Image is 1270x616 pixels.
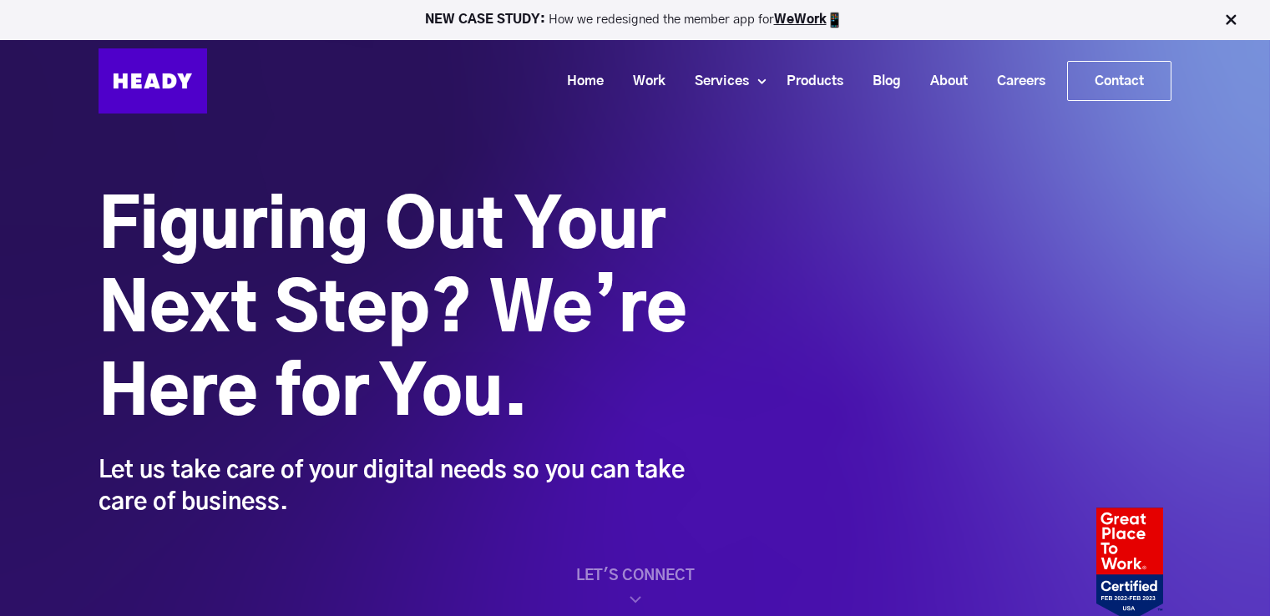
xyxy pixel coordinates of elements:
[425,13,549,26] strong: NEW CASE STUDY:
[766,66,852,97] a: Products
[625,589,645,609] img: home_scroll
[224,61,1171,101] div: Navigation Menu
[612,66,674,97] a: Work
[99,455,691,518] div: Let us take care of your digital needs so you can take care of business.
[827,12,843,28] img: app emoji
[976,66,1054,97] a: Careers
[8,12,1262,28] p: How we redesigned the member app for
[1068,62,1171,100] a: Contact
[99,186,691,437] h1: Figuring Out Your Next Step? We’re Here for You.
[774,13,827,26] a: WeWork
[99,48,207,114] img: Heady_Logo_Web-01 (1)
[674,66,757,97] a: Services
[909,66,976,97] a: About
[99,568,1171,609] a: LET'S CONNECT
[546,66,612,97] a: Home
[1222,12,1239,28] img: Close Bar
[852,66,909,97] a: Blog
